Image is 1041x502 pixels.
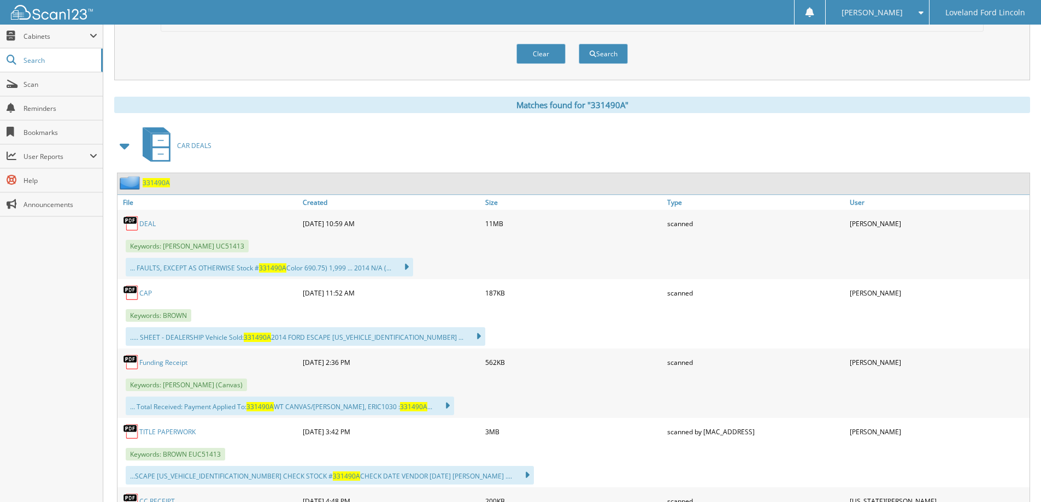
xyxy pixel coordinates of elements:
[114,97,1030,113] div: Matches found for "331490A"
[664,212,847,234] div: scanned
[847,421,1030,442] div: [PERSON_NAME]
[579,44,628,64] button: Search
[139,427,196,436] a: TITLE PAPERWORK
[333,471,360,481] span: 331490A
[23,56,96,65] span: Search
[300,351,483,373] div: [DATE] 2:36 PM
[847,195,1030,210] a: User
[126,327,485,346] div: ..... SHEET - DEALERSHIP Vehicle Sold: 2014 FORD ESCAPE [US_VEHICLE_IDENTIFICATION_NUMBER] ...
[664,351,847,373] div: scanned
[664,282,847,304] div: scanned
[143,178,170,187] a: 331490A
[842,9,903,16] span: [PERSON_NAME]
[483,195,665,210] a: Size
[847,212,1030,234] div: [PERSON_NAME]
[23,32,90,41] span: Cabinets
[23,176,97,185] span: Help
[244,333,271,342] span: 331490A
[126,466,534,485] div: ...SCAPE [US_VEHICLE_IDENTIFICATION_NUMBER] CHECK STOCK # CHECK DATE VENDOR [DATE] [PERSON_NAME] ...
[300,282,483,304] div: [DATE] 11:52 AM
[664,195,847,210] a: Type
[136,124,211,167] a: CAR DEALS
[23,152,90,161] span: User Reports
[986,450,1041,502] iframe: Chat Widget
[177,141,211,150] span: CAR DEALS
[139,219,156,228] a: DEAL
[664,421,847,442] div: scanned by [MAC_ADDRESS]
[120,176,143,190] img: folder2.png
[483,351,665,373] div: 562KB
[847,282,1030,304] div: [PERSON_NAME]
[11,5,93,20] img: scan123-logo-white.svg
[126,309,191,322] span: Keywords: BROWN
[23,128,97,137] span: Bookmarks
[483,282,665,304] div: 187KB
[246,402,274,411] span: 331490A
[259,263,286,273] span: 331490A
[483,421,665,442] div: 3MB
[23,200,97,209] span: Announcements
[847,351,1030,373] div: [PERSON_NAME]
[23,104,97,113] span: Reminders
[945,9,1025,16] span: Loveland Ford Lincoln
[483,212,665,234] div: 11MB
[300,195,483,210] a: Created
[139,288,152,298] a: CAP
[139,358,187,367] a: Funding Receipt
[126,240,249,252] span: Keywords: [PERSON_NAME] UC51413
[126,448,225,460] span: Keywords: BROWN EUC51413
[300,421,483,442] div: [DATE] 3:42 PM
[300,212,483,234] div: [DATE] 10:59 AM
[117,195,300,210] a: File
[123,215,139,232] img: PDF.png
[123,423,139,440] img: PDF.png
[126,379,247,391] span: Keywords: [PERSON_NAME] (Canvas)
[23,80,97,89] span: Scan
[516,44,566,64] button: Clear
[123,285,139,301] img: PDF.png
[126,397,454,415] div: ... Total Received: Payment Applied To: WT CANVAS/[PERSON_NAME], ERIC1030 : ...
[400,402,427,411] span: 331490A
[123,354,139,370] img: PDF.png
[126,258,413,276] div: ... FAULTS, EXCEPT AS OTHERWISE Stock # Color 690.75) 1,999 ... 2014 N/A (...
